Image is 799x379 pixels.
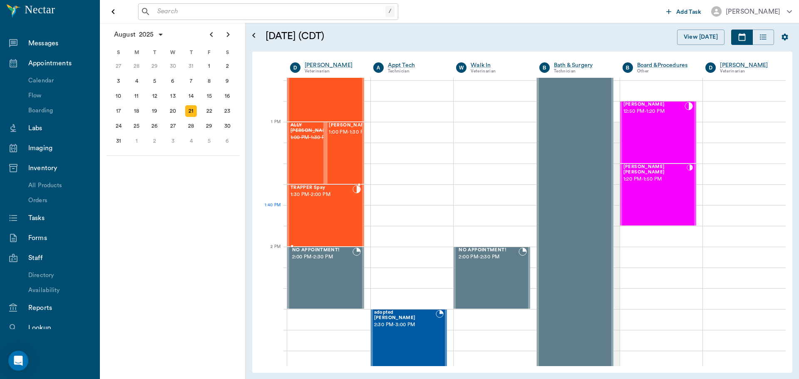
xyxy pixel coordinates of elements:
[720,61,776,69] a: [PERSON_NAME]
[218,46,236,59] div: S
[185,105,197,117] div: Today, Thursday, August 21, 2025
[554,61,610,69] a: Bath & Surgery
[677,30,725,45] button: View [DATE]
[154,6,385,17] input: Search
[167,90,179,102] div: Wednesday, August 13, 2025
[28,163,91,173] div: Inventory
[167,60,179,72] div: Wednesday, July 30, 2025
[167,120,179,132] div: Wednesday, August 27, 2025
[28,323,91,333] div: Lookup
[374,310,436,321] span: adopted [PERSON_NAME]
[290,134,332,142] span: 1:00 PM - 1:30 PM
[374,321,436,329] span: 2:30 PM - 3:00 PM
[113,75,124,87] div: Sunday, August 3, 2025
[373,62,384,73] div: A
[167,75,179,87] div: Wednesday, August 6, 2025
[266,30,484,43] h5: [DATE] (CDT)
[705,62,716,73] div: D
[388,68,444,75] div: Technician
[287,184,364,247] div: CHECKED_IN, 1:30 PM - 2:00 PM
[637,61,693,69] a: Board &Procedures
[221,120,233,132] div: Saturday, August 30, 2025
[28,303,91,313] div: Reports
[28,233,91,243] div: Forms
[146,46,164,59] div: T
[149,135,161,147] div: Tuesday, September 2, 2025
[131,105,142,117] div: Monday, August 18, 2025
[113,60,124,72] div: Sunday, July 27, 2025
[185,60,197,72] div: Thursday, July 31, 2025
[113,120,124,132] div: Sunday, August 24, 2025
[28,58,91,68] div: Appointments
[287,59,364,122] div: CHECKED_IN, 12:30 PM - 1:00 PM
[25,1,93,19] h6: Nectar
[287,247,364,309] div: BOOKED, 2:00 PM - 2:30 PM
[305,61,361,69] a: [PERSON_NAME]
[203,60,215,72] div: Friday, August 1, 2025
[290,191,352,199] span: 1:30 PM - 2:00 PM
[149,60,161,72] div: Tuesday, July 29, 2025
[203,105,215,117] div: Friday, August 22, 2025
[726,7,780,17] div: [PERSON_NAME]
[131,120,142,132] div: Monday, August 25, 2025
[203,75,215,87] div: Friday, August 8, 2025
[203,90,215,102] div: Friday, August 15, 2025
[623,107,685,116] span: 12:50 PM - 1:20 PM
[28,286,96,295] div: Availability
[203,120,215,132] div: Friday, August 29, 2025
[112,29,137,40] span: August
[221,135,233,147] div: Saturday, September 6, 2025
[28,123,91,133] div: Labs
[28,106,96,115] div: Boarding
[620,163,697,226] div: CHECKED_IN, 1:20 PM - 1:50 PM
[388,61,444,69] a: Appt Tech
[164,46,182,59] div: W
[259,243,280,263] div: 2 PM
[149,75,161,87] div: Tuesday, August 5, 2025
[471,61,527,69] a: Walk In
[705,4,799,19] button: [PERSON_NAME]
[131,75,142,87] div: Monday, August 4, 2025
[131,135,142,147] div: Monday, September 1, 2025
[329,123,370,128] span: [PERSON_NAME]
[28,213,91,223] div: Tasks
[623,62,633,73] div: B
[471,68,527,75] div: Veterinarian
[167,105,179,117] div: Wednesday, August 20, 2025
[185,135,197,147] div: Thursday, September 4, 2025
[220,26,236,43] button: Next page
[325,122,364,184] div: CHECKED_IN, 1:00 PM - 1:30 PM
[28,196,96,205] div: Orders
[113,135,124,147] div: Sunday, August 31, 2025
[292,253,352,261] span: 2:00 PM - 2:30 PM
[221,105,233,117] div: Saturday, August 23, 2025
[290,123,332,134] span: ALLY [PERSON_NAME]
[554,68,610,75] div: Technician
[110,26,168,43] button: August2025
[109,46,128,59] div: S
[137,29,156,40] span: 2025
[329,128,370,136] span: 1:00 PM - 1:30 PM
[221,60,233,72] div: Saturday, August 2, 2025
[539,62,550,73] div: B
[131,60,142,72] div: Monday, July 28, 2025
[28,253,91,263] div: Staff
[149,105,161,117] div: Tuesday, August 19, 2025
[623,102,685,107] span: [PERSON_NAME]
[105,3,122,20] button: Open drawer
[720,68,776,75] div: Veterinarian
[385,6,395,17] div: /
[28,76,96,85] div: Calendar
[454,247,530,309] div: BOOKED, 2:00 PM - 2:30 PM
[459,253,519,261] span: 2:00 PM - 2:30 PM
[200,46,218,59] div: F
[249,20,259,52] button: Open calendar
[8,351,28,371] div: Open Intercom Messenger
[623,175,687,183] span: 1:20 PM - 1:50 PM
